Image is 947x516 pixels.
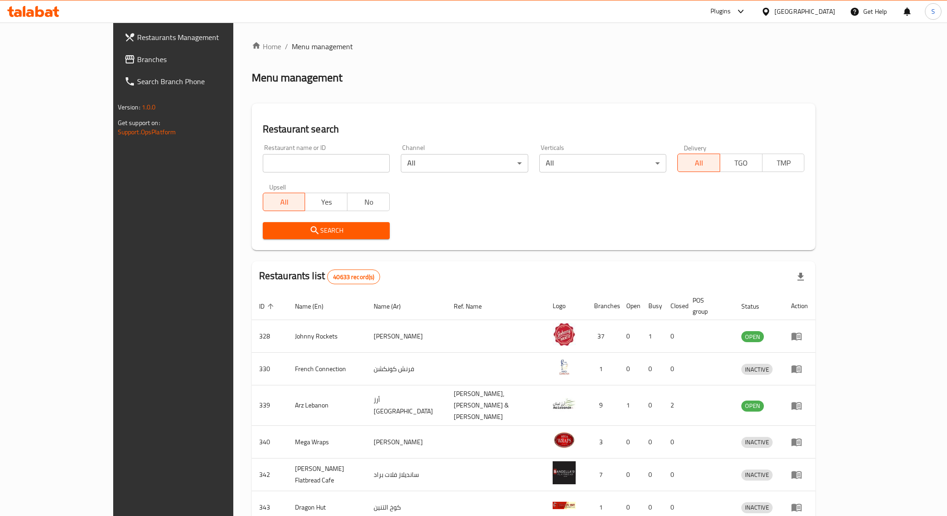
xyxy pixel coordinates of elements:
div: Menu [791,502,808,513]
span: INACTIVE [741,364,773,375]
div: Menu [791,436,808,447]
div: All [401,154,528,172]
span: Yes [309,195,344,209]
span: TMP [766,156,801,170]
input: Search for restaurant name or ID.. [263,154,390,172]
img: Sandella's Flatbread Cafe [553,461,576,484]
div: Menu [791,469,808,480]
div: OPEN [741,331,764,342]
td: 0 [619,320,641,353]
td: فرنش كونكشن [366,353,446,385]
span: Status [741,301,771,312]
h2: Restaurants list [259,269,381,284]
td: [PERSON_NAME] [366,426,446,459]
td: 1 [587,353,619,385]
button: All [263,193,306,211]
span: Ref. Name [454,301,494,312]
td: 9 [587,385,619,426]
span: ID [259,301,277,312]
span: All [681,156,716,170]
nav: breadcrumb [252,41,816,52]
span: Name (En) [295,301,335,312]
span: OPEN [741,401,764,411]
div: Plugins [710,6,731,17]
a: Support.OpsPlatform [118,126,176,138]
div: Menu [791,363,808,374]
div: Export file [790,266,812,288]
td: 1 [641,320,663,353]
span: No [351,195,386,209]
td: 0 [619,426,641,459]
td: 2 [663,385,685,426]
td: سانديلاز فلات براد [366,459,446,491]
button: Yes [305,193,347,211]
td: 0 [641,426,663,459]
span: INACTIVE [741,502,773,513]
span: All [267,195,302,209]
div: All [539,154,666,172]
td: 0 [619,353,641,385]
td: 1 [619,385,641,426]
span: S [931,6,935,17]
td: Johnny Rockets [288,320,367,353]
th: Logo [545,292,587,320]
span: 1.0.0 [142,101,156,113]
button: All [677,154,720,172]
span: TGO [724,156,759,170]
a: Search Branch Phone [117,70,271,92]
td: 0 [663,459,685,491]
button: Search [263,222,390,239]
td: [PERSON_NAME] Flatbread Cafe [288,459,367,491]
span: Restaurants Management [137,32,264,43]
td: 0 [641,459,663,491]
img: Johnny Rockets [553,323,576,346]
td: 0 [641,353,663,385]
td: 0 [663,320,685,353]
img: Arz Lebanon [553,392,576,415]
span: POS group [693,295,723,317]
td: French Connection [288,353,367,385]
span: Get support on: [118,117,160,129]
th: Action [784,292,815,320]
button: TGO [720,154,762,172]
span: OPEN [741,332,764,342]
li: / [285,41,288,52]
span: Menu management [292,41,353,52]
span: 40633 record(s) [328,273,380,281]
a: Branches [117,48,271,70]
button: TMP [762,154,805,172]
span: INACTIVE [741,470,773,480]
h2: Restaurant search [263,122,805,136]
div: [GEOGRAPHIC_DATA] [774,6,835,17]
button: No [347,193,390,211]
td: [PERSON_NAME],[PERSON_NAME] & [PERSON_NAME] [446,385,545,426]
th: Branches [587,292,619,320]
td: 0 [663,426,685,459]
label: Upsell [269,183,286,190]
td: 7 [587,459,619,491]
div: Menu [791,400,808,411]
span: Name (Ar) [374,301,413,312]
th: Open [619,292,641,320]
div: INACTIVE [741,470,773,481]
td: 3 [587,426,619,459]
span: Version: [118,101,140,113]
td: Mega Wraps [288,426,367,459]
th: Closed [663,292,685,320]
td: [PERSON_NAME] [366,320,446,353]
img: French Connection [553,355,576,378]
span: Branches [137,54,264,65]
div: Total records count [327,269,380,284]
span: INACTIVE [741,437,773,447]
td: Arz Lebanon [288,385,367,426]
td: 37 [587,320,619,353]
label: Delivery [684,144,707,151]
th: Busy [641,292,663,320]
td: 0 [663,353,685,385]
span: Search [270,225,382,236]
td: 0 [619,459,641,491]
a: Restaurants Management [117,26,271,48]
div: OPEN [741,401,764,412]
